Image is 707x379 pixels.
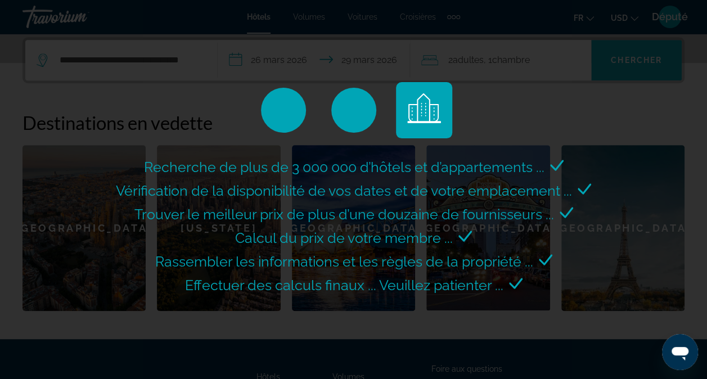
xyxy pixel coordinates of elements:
span: Effectuer des calculs finaux ... Veuillez patienter ... [185,277,503,294]
span: Trouver le meilleur prix de plus d’une douzaine de fournisseurs ... [134,206,554,223]
span: Recherche de plus de 3 000 000 d’hôtels et d’appartements ... [144,159,544,175]
span: Vérification de la disponibilité de vos dates et de votre emplacement ... [116,182,572,199]
span: Calcul du prix de votre membre ... [235,229,453,246]
span: Rassembler les informations et les règles de la propriété ... [155,253,533,270]
iframe: Bouton de lancement de la fenêtre de messagerie [662,334,698,370]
